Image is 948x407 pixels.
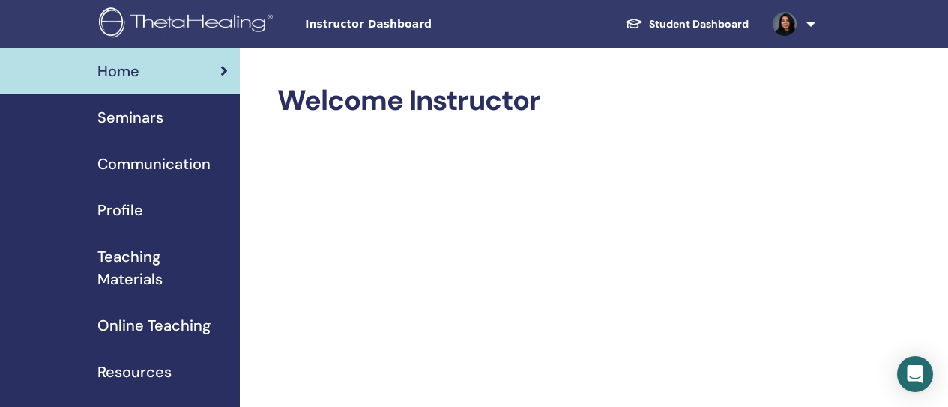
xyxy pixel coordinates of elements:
img: logo.png [99,7,278,41]
div: Open Intercom Messenger [897,356,933,392]
img: graduation-cap-white.svg [625,17,643,30]
span: Communication [97,153,211,175]
h2: Welcome Instructor [277,84,816,118]
span: Seminars [97,106,163,129]
span: Online Teaching [97,314,211,337]
span: Resources [97,361,172,383]
img: default.jpg [773,12,797,36]
span: Teaching Materials [97,245,228,290]
span: Home [97,60,139,82]
span: Instructor Dashboard [305,16,530,32]
span: Profile [97,199,143,221]
a: Student Dashboard [613,10,761,38]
